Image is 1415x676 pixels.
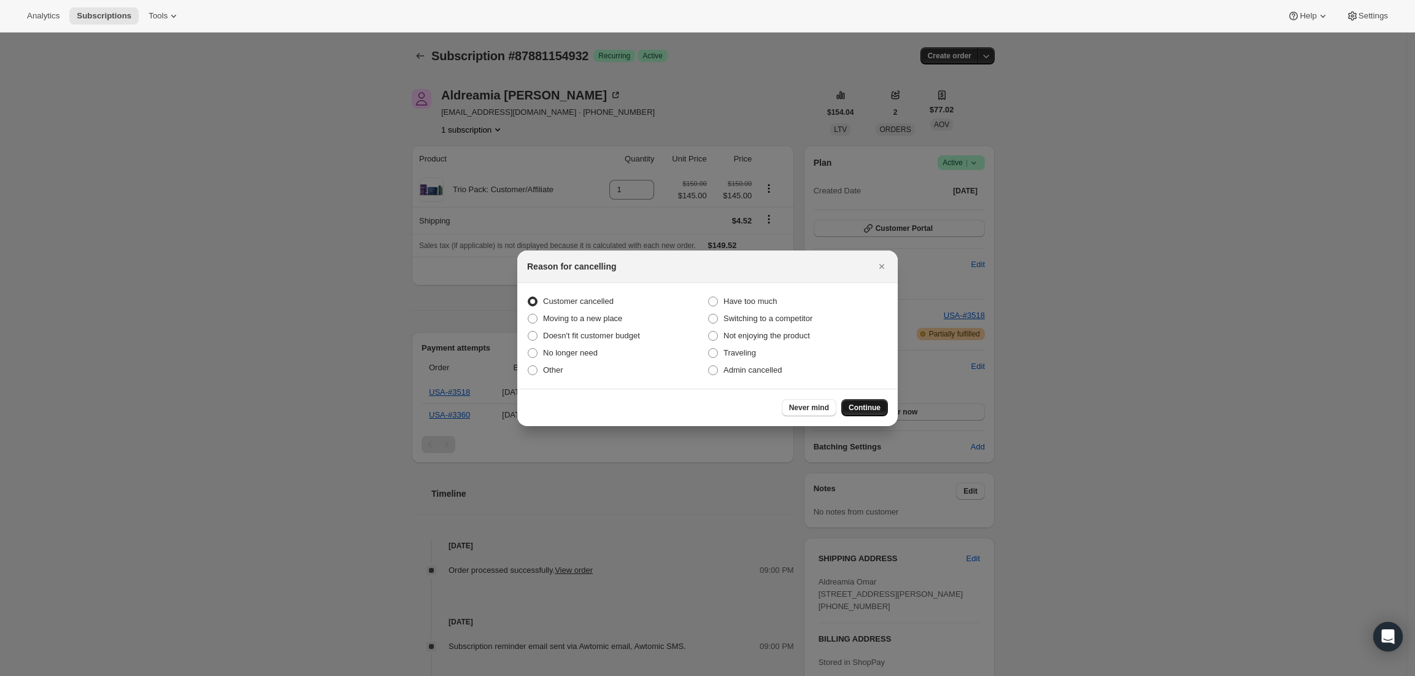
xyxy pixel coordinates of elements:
button: Continue [841,399,888,416]
span: Tools [148,11,168,21]
span: No longer need [543,348,598,357]
span: Settings [1359,11,1388,21]
span: Admin cancelled [723,365,782,375]
span: Never mind [789,403,829,413]
span: Not enjoying the product [723,331,810,340]
span: Customer cancelled [543,297,614,306]
button: Settings [1339,7,1395,25]
span: Help [1300,11,1316,21]
button: Never mind [782,399,836,416]
button: Subscriptions [69,7,139,25]
span: Analytics [27,11,60,21]
button: Close [873,258,890,275]
span: Moving to a new place [543,314,622,323]
button: Tools [141,7,187,25]
div: Open Intercom Messenger [1373,622,1403,651]
button: Help [1280,7,1336,25]
h2: Reason for cancelling [527,260,616,273]
span: Switching to a competitor [723,314,812,323]
span: Doesn't fit customer budget [543,331,640,340]
span: Have too much [723,297,777,306]
span: Subscriptions [77,11,131,21]
span: Continue [849,403,881,413]
span: Other [543,365,563,375]
span: Traveling [723,348,756,357]
button: Analytics [20,7,67,25]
